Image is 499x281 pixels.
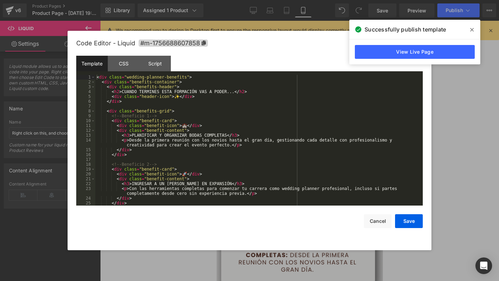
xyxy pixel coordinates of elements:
div: 11 [76,123,95,128]
div: 16 [76,152,95,157]
div: Script [139,56,171,71]
div: 22 [76,181,95,186]
button: Cancel [364,214,392,228]
div: 23 [76,186,95,196]
div: 18 [76,162,95,167]
div: 9 [76,114,95,118]
div: 10 [76,118,95,123]
div: 13 [76,133,95,138]
div: 15 [76,147,95,152]
div: 25 [76,201,95,206]
span: Successfully publish template [365,25,446,34]
span: Click to copy [139,39,208,47]
div: 20 [76,172,95,176]
div: 24 [76,196,95,201]
div: Template [76,56,108,71]
div: 17 [76,157,95,162]
div: 6 [76,99,95,104]
div: 5 [76,94,95,99]
div: 7 [76,104,95,109]
div: 19 [76,167,95,172]
div: 2 [76,80,95,84]
div: 14 [76,138,95,147]
div: 8 [76,109,95,114]
a: View Live Page [355,45,475,59]
div: 1 [76,75,95,80]
div: 3 [76,84,95,89]
div: 21 [76,176,95,181]
span: Code Editor - Liquid [76,39,135,47]
div: 4 [76,89,95,94]
div: CSS [108,56,139,71]
div: Open Intercom Messenger [475,257,492,274]
button: Save [395,214,423,228]
div: 12 [76,128,95,133]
